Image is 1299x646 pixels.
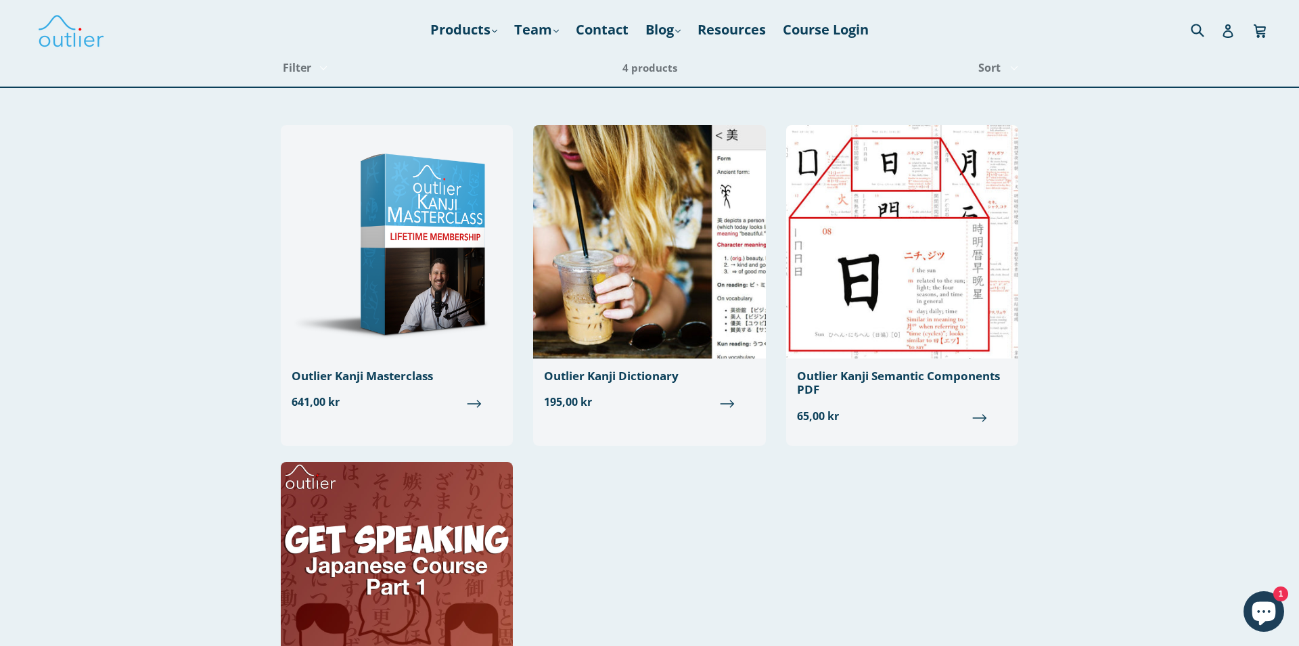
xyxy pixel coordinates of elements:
[776,18,875,42] a: Course Login
[281,125,513,359] img: Outlier Kanji Masterclass
[424,18,504,42] a: Products
[533,125,765,359] img: Outlier Kanji Dictionary: Essentials Edition Outlier Linguistics
[639,18,687,42] a: Blog
[292,394,502,410] span: 641,00 kr
[533,125,765,421] a: Outlier Kanji Dictionary 195,00 kr
[797,408,1007,424] span: 65,00 kr
[544,394,754,410] span: 195,00 kr
[622,61,677,74] span: 4 products
[797,369,1007,397] div: Outlier Kanji Semantic Components PDF
[786,125,1018,435] a: Outlier Kanji Semantic Components PDF 65,00 kr
[544,369,754,383] div: Outlier Kanji Dictionary
[507,18,566,42] a: Team
[1239,591,1288,635] inbox-online-store-chat: Shopify online store chat
[1187,16,1225,43] input: Search
[691,18,773,42] a: Resources
[569,18,635,42] a: Contact
[37,10,105,49] img: Outlier Linguistics
[786,125,1018,359] img: Outlier Kanji Semantic Components PDF Outlier Linguistics
[292,369,502,383] div: Outlier Kanji Masterclass
[281,125,513,421] a: Outlier Kanji Masterclass 641,00 kr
